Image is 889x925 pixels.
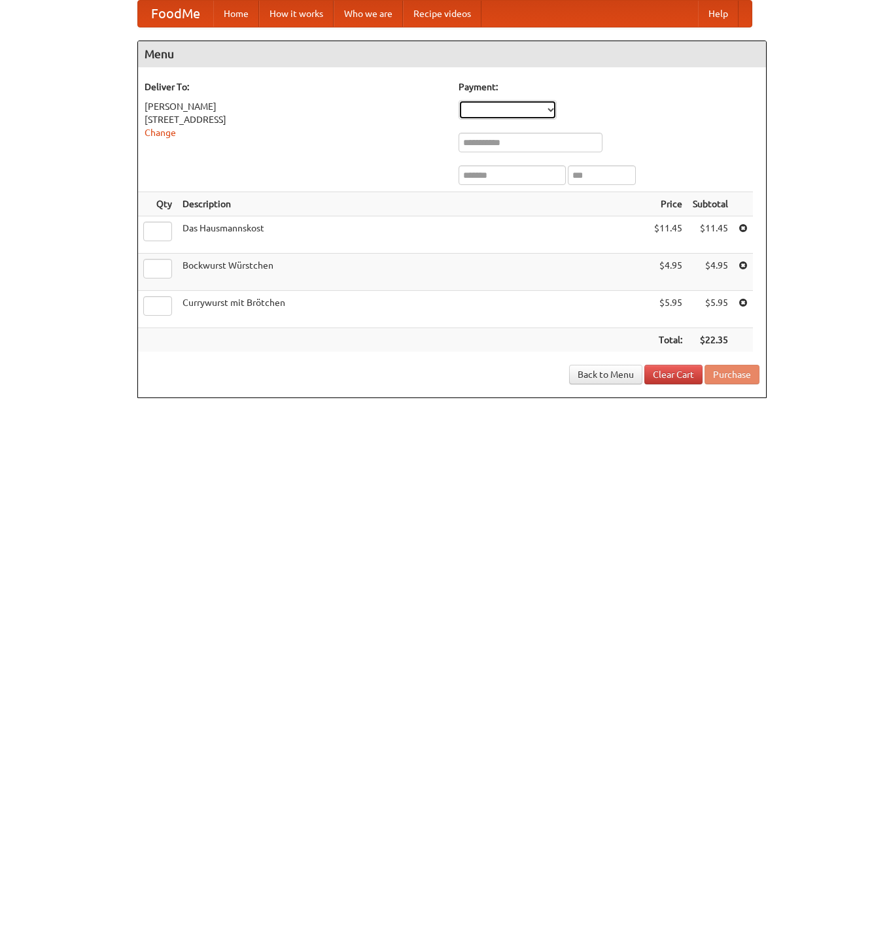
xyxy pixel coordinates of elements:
[649,328,688,352] th: Total:
[213,1,259,27] a: Home
[138,1,213,27] a: FoodMe
[649,192,688,216] th: Price
[259,1,334,27] a: How it works
[177,192,649,216] th: Description
[459,80,759,93] h5: Payment:
[138,41,766,67] h4: Menu
[145,80,445,93] h5: Deliver To:
[698,1,739,27] a: Help
[177,216,649,254] td: Das Hausmannskost
[177,291,649,328] td: Currywurst mit Brötchen
[334,1,403,27] a: Who we are
[688,192,733,216] th: Subtotal
[649,216,688,254] td: $11.45
[649,291,688,328] td: $5.95
[649,254,688,291] td: $4.95
[644,365,703,384] a: Clear Cart
[177,254,649,291] td: Bockwurst Würstchen
[688,328,733,352] th: $22.35
[145,127,176,138] a: Change
[403,1,481,27] a: Recipe videos
[145,113,445,126] div: [STREET_ADDRESS]
[569,365,642,384] a: Back to Menu
[138,192,177,216] th: Qty
[688,291,733,328] td: $5.95
[705,365,759,384] button: Purchase
[688,254,733,291] td: $4.95
[688,216,733,254] td: $11.45
[145,100,445,113] div: [PERSON_NAME]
